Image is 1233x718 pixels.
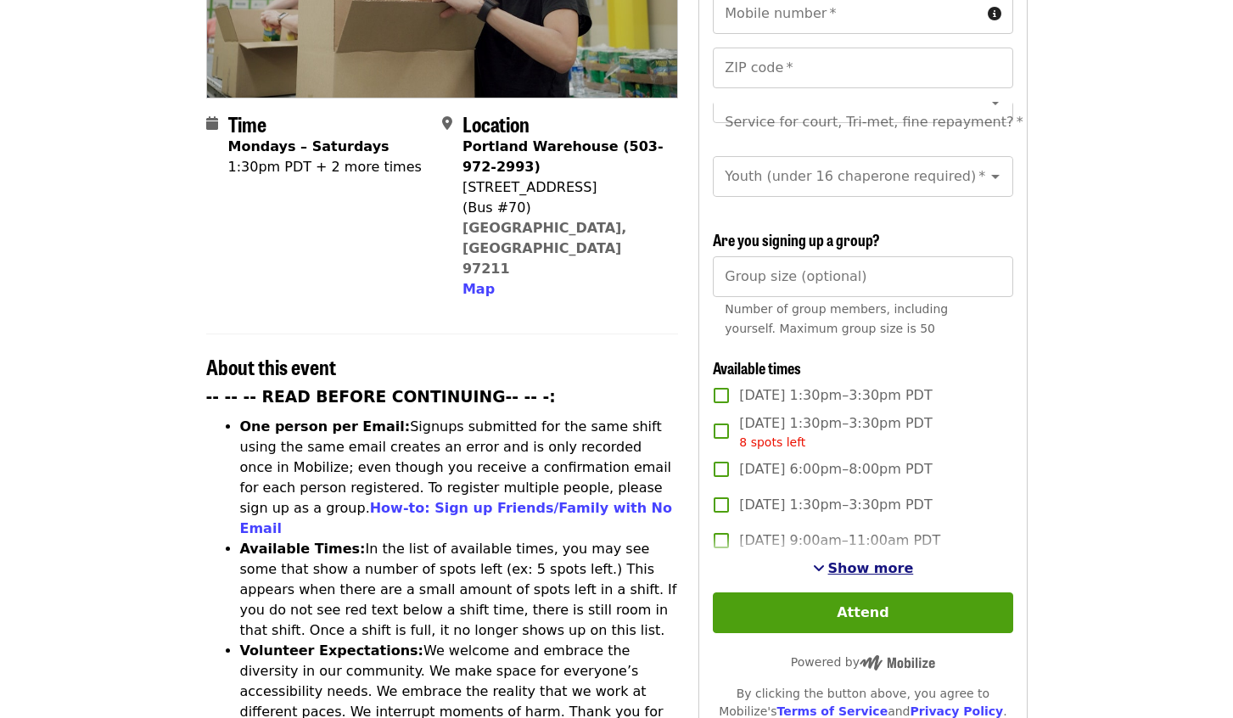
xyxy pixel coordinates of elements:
[462,281,495,297] span: Map
[713,256,1012,297] input: [object Object]
[739,495,932,515] span: [DATE] 1:30pm–3:30pm PDT
[725,302,948,335] span: Number of group members, including yourself. Maximum group size is 50
[240,500,673,536] a: How-to: Sign up Friends/Family with No Email
[228,109,266,138] span: Time
[713,48,1012,88] input: ZIP code
[984,165,1007,188] button: Open
[442,115,452,132] i: map-marker-alt icon
[791,655,935,669] span: Powered by
[462,109,530,138] span: Location
[240,417,679,539] li: Signups submitted for the same shift using the same email creates an error and is only recorded o...
[910,704,1003,718] a: Privacy Policy
[240,418,411,435] strong: One person per Email:
[713,592,1012,633] button: Attend
[462,279,495,300] button: Map
[984,91,1007,115] button: Open
[462,177,664,198] div: [STREET_ADDRESS]
[739,459,932,480] span: [DATE] 6:00pm–8:00pm PDT
[860,655,935,670] img: Powered by Mobilize
[776,704,888,718] a: Terms of Service
[228,157,422,177] div: 1:30pm PDT + 2 more times
[462,198,664,218] div: (Bus #70)
[206,115,218,132] i: calendar icon
[739,385,932,406] span: [DATE] 1:30pm–3:30pm PDT
[462,220,627,277] a: [GEOGRAPHIC_DATA], [GEOGRAPHIC_DATA] 97211
[240,539,679,641] li: In the list of available times, you may see some that show a number of spots left (ex: 5 spots le...
[462,138,664,175] strong: Portland Warehouse (503-972-2993)
[206,351,336,381] span: About this event
[739,435,805,449] span: 8 spots left
[228,138,390,154] strong: Mondays – Saturdays
[828,560,914,576] span: Show more
[739,530,940,551] span: [DATE] 9:00am–11:00am PDT
[988,6,1001,22] i: circle-info icon
[813,558,914,579] button: See more timeslots
[206,388,556,406] strong: -- -- -- READ BEFORE CONTINUING-- -- -:
[713,356,801,379] span: Available times
[739,413,932,452] span: [DATE] 1:30pm–3:30pm PDT
[240,541,366,557] strong: Available Times:
[240,642,424,659] strong: Volunteer Expectations:
[713,228,880,250] span: Are you signing up a group?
